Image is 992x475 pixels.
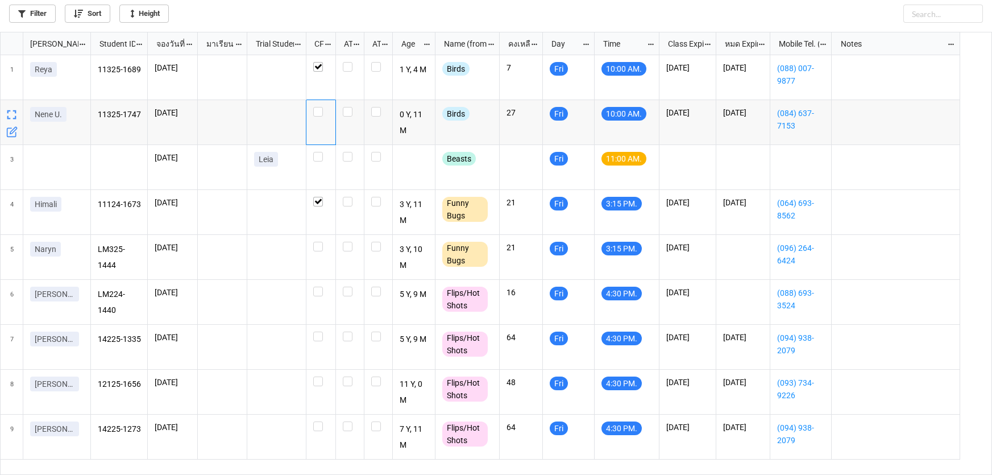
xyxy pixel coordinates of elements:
p: 16 [507,287,536,298]
p: 5 Y, 9 M [400,332,429,348]
p: 21 [507,242,536,253]
a: (094) 938-2079 [777,422,824,447]
p: [DATE] [666,377,709,388]
a: (084) 637-7153 [777,107,824,132]
div: Fri [550,332,568,345]
div: Class Expiration [661,38,704,50]
div: Flips/Hot Shots [442,287,488,312]
div: 4:30 PM. [601,422,642,435]
p: [DATE] [155,242,190,253]
p: [DATE] [666,197,709,208]
p: 11325-1747 [98,107,141,123]
p: [DATE] [723,62,763,73]
div: Mobile Tel. (from Nick Name) [772,38,819,50]
div: 3:15 PM. [601,242,642,255]
p: [DATE] [723,107,763,118]
p: 64 [507,332,536,343]
div: Beasts [442,152,476,166]
p: [DATE] [723,197,763,208]
p: LM224-1440 [98,287,141,317]
div: Fri [550,152,568,166]
p: 11 Y, 0 M [400,377,429,407]
div: Day [545,38,582,50]
div: CF [308,38,324,50]
p: 3 Y, 11 M [400,197,429,228]
p: [PERSON_NAME] [35,378,74,390]
div: grid [1,32,91,55]
p: 14225-1273 [98,422,141,437]
div: Fri [550,107,568,121]
div: Time [596,38,647,50]
p: [DATE] [155,332,190,343]
div: Name (from Class) [437,38,487,50]
p: 14225-1335 [98,332,141,348]
p: 1 Y, 4 M [400,62,429,78]
div: Fri [550,287,568,300]
span: 7 [10,325,14,369]
p: Naryn [35,243,56,255]
p: 64 [507,422,536,433]
a: (093) 734-9226 [777,377,824,402]
div: [PERSON_NAME] Name [23,38,78,50]
p: 48 [507,377,536,388]
div: จองวันที่ [150,38,186,50]
p: Himali [35,199,57,210]
p: [DATE] [723,422,763,433]
div: 10:00 AM. [601,62,646,76]
div: Notes [834,38,948,50]
a: (088) 007-9877 [777,62,824,87]
div: ATT [337,38,353,50]
div: Flips/Hot Shots [442,377,488,402]
p: [DATE] [155,62,190,73]
p: 7 [507,62,536,73]
div: Fri [550,197,568,210]
p: [DATE] [666,332,709,343]
p: [PERSON_NAME] [35,288,74,300]
p: [DATE] [155,422,190,433]
div: Birds [442,62,470,76]
p: 7 Y, 11 M [400,422,429,452]
div: 4:30 PM. [601,377,642,390]
div: Fri [550,242,568,255]
span: 8 [10,370,14,414]
p: Reya [35,64,52,75]
div: 4:30 PM. [601,287,642,300]
div: Flips/Hot Shots [442,332,488,357]
p: 11124-1673 [98,197,141,213]
span: 1 [10,55,14,100]
p: [DATE] [666,62,709,73]
div: Age [395,38,424,50]
div: 10:00 AM. [601,107,646,121]
a: Height [119,5,169,23]
div: มาเรียน [200,38,235,50]
span: 4 [10,190,14,234]
div: 11:00 AM. [601,152,646,166]
p: [DATE] [666,287,709,298]
p: [PERSON_NAME] [35,423,74,435]
p: [DATE] [723,377,763,388]
a: Sort [65,5,110,23]
p: [DATE] [155,107,190,118]
div: หมด Expired date (from [PERSON_NAME] Name) [718,38,758,50]
p: [DATE] [155,287,190,298]
p: [DATE] [666,242,709,253]
p: 3 Y, 10 M [400,242,429,272]
div: Trial Student [249,38,294,50]
p: LM325-1444 [98,242,141,272]
p: [DATE] [666,107,709,118]
p: 12125-1656 [98,377,141,393]
div: ATK [366,38,381,50]
p: 21 [507,197,536,208]
div: Flips/Hot Shots [442,422,488,447]
div: 3:15 PM. [601,197,642,210]
a: (088) 693-3524 [777,287,824,312]
a: (096) 264-6424 [777,242,824,267]
span: 5 [10,235,14,279]
p: [DATE] [666,422,709,433]
div: คงเหลือ (from Nick Name) [501,38,531,50]
div: Funny Bugs [442,242,488,267]
p: Nene U. [35,109,62,120]
span: 3 [10,145,14,189]
p: [DATE] [723,332,763,343]
input: Search... [903,5,983,23]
